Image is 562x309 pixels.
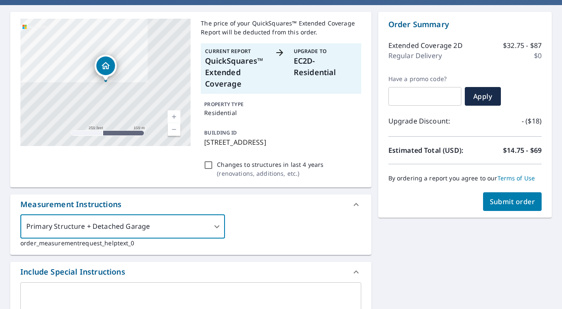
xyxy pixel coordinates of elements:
[20,199,121,210] div: Measurement Instructions
[20,266,125,278] div: Include Special Instructions
[388,75,461,83] label: Have a promo code?
[204,108,357,117] p: Residential
[497,174,535,182] a: Terms of Use
[472,92,494,101] span: Apply
[483,192,542,211] button: Submit order
[217,160,323,169] p: Changes to structures in last 4 years
[534,51,542,61] p: $0
[10,194,371,215] div: Measurement Instructions
[95,55,117,81] div: Dropped pin, building 1, Residential property, 9107 Wuthering Hts San Antonio, TX 78254
[388,19,542,30] p: Order Summary
[204,101,357,108] p: PROPERTY TYPE
[20,239,361,247] p: order_measurementrequest_helptext_0
[503,145,542,155] p: $14.75 - $69
[294,48,357,55] p: Upgrade To
[465,87,501,106] button: Apply
[217,169,323,178] p: ( renovations, additions, etc. )
[388,145,465,155] p: Estimated Total (USD):
[503,40,542,51] p: $32.75 - $87
[20,215,225,239] div: Primary Structure + Detached Garage
[388,40,463,51] p: Extended Coverage 2D
[522,116,542,126] p: - ($18)
[201,19,361,37] p: The price of your QuickSquares™ Extended Coverage Report will be deducted from this order.
[490,197,535,206] span: Submit order
[10,262,371,282] div: Include Special Instructions
[388,116,465,126] p: Upgrade Discount:
[388,51,442,61] p: Regular Delivery
[168,123,180,136] a: Current Level 17, Zoom Out
[205,55,268,90] p: QuickSquares™ Extended Coverage
[204,129,237,136] p: BUILDING ID
[388,174,542,182] p: By ordering a report you agree to our
[204,137,357,147] p: [STREET_ADDRESS]
[294,55,357,78] p: EC2D-Residential
[168,110,180,123] a: Current Level 17, Zoom In
[205,48,268,55] p: Current Report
